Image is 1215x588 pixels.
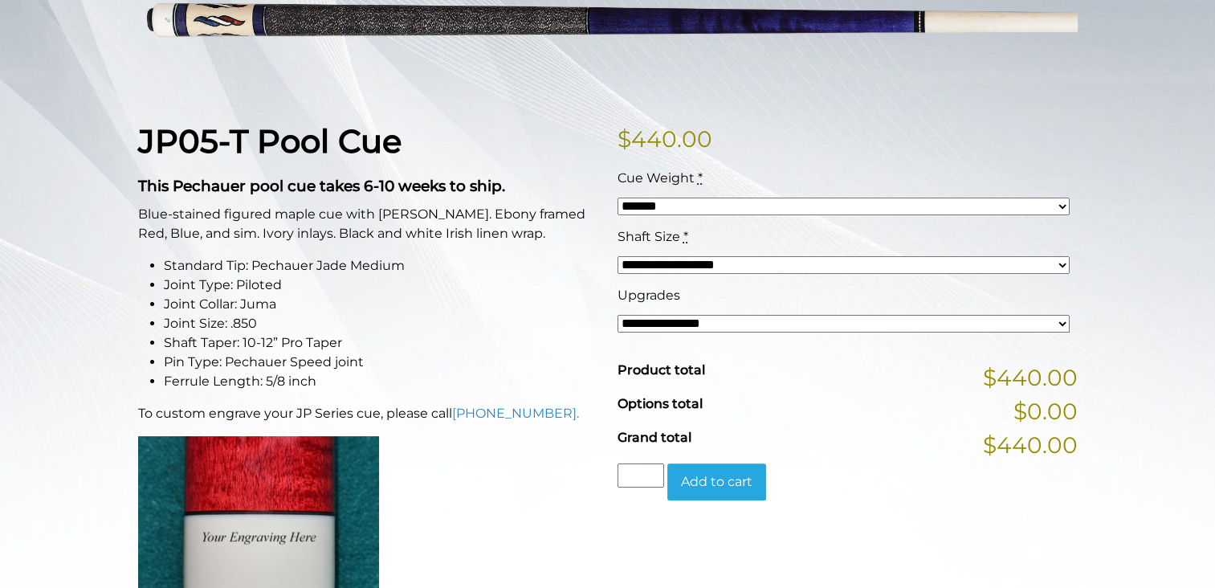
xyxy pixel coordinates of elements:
bdi: 440.00 [618,125,712,153]
li: Standard Tip: Pechauer Jade Medium [164,256,598,276]
li: Shaft Taper: 10-12” Pro Taper [164,333,598,353]
li: Pin Type: Pechauer Speed joint [164,353,598,372]
li: Joint Size: .850 [164,314,598,333]
span: Options total [618,396,703,411]
a: [PHONE_NUMBER]. [452,406,579,421]
span: Upgrades [618,288,680,303]
span: Cue Weight [618,170,695,186]
input: Product quantity [618,463,664,488]
span: $0.00 [1013,394,1078,428]
span: $440.00 [983,361,1078,394]
span: $440.00 [983,428,1078,462]
p: To custom engrave your JP Series cue, please call [138,404,598,423]
p: Blue-stained figured maple cue with [PERSON_NAME]. Ebony framed Red, Blue, and sim. Ivory inlays.... [138,205,598,243]
button: Add to cart [667,463,766,500]
span: Product total [618,362,705,378]
span: Shaft Size [618,229,680,244]
li: Ferrule Length: 5/8 inch [164,372,598,391]
abbr: required [683,229,688,244]
span: Grand total [618,430,691,445]
li: Joint Type: Piloted [164,276,598,295]
abbr: required [698,170,703,186]
span: $ [618,125,631,153]
strong: JP05-T Pool Cue [138,121,402,161]
li: Joint Collar: Juma [164,295,598,314]
strong: This Pechauer pool cue takes 6-10 weeks to ship. [138,177,505,195]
